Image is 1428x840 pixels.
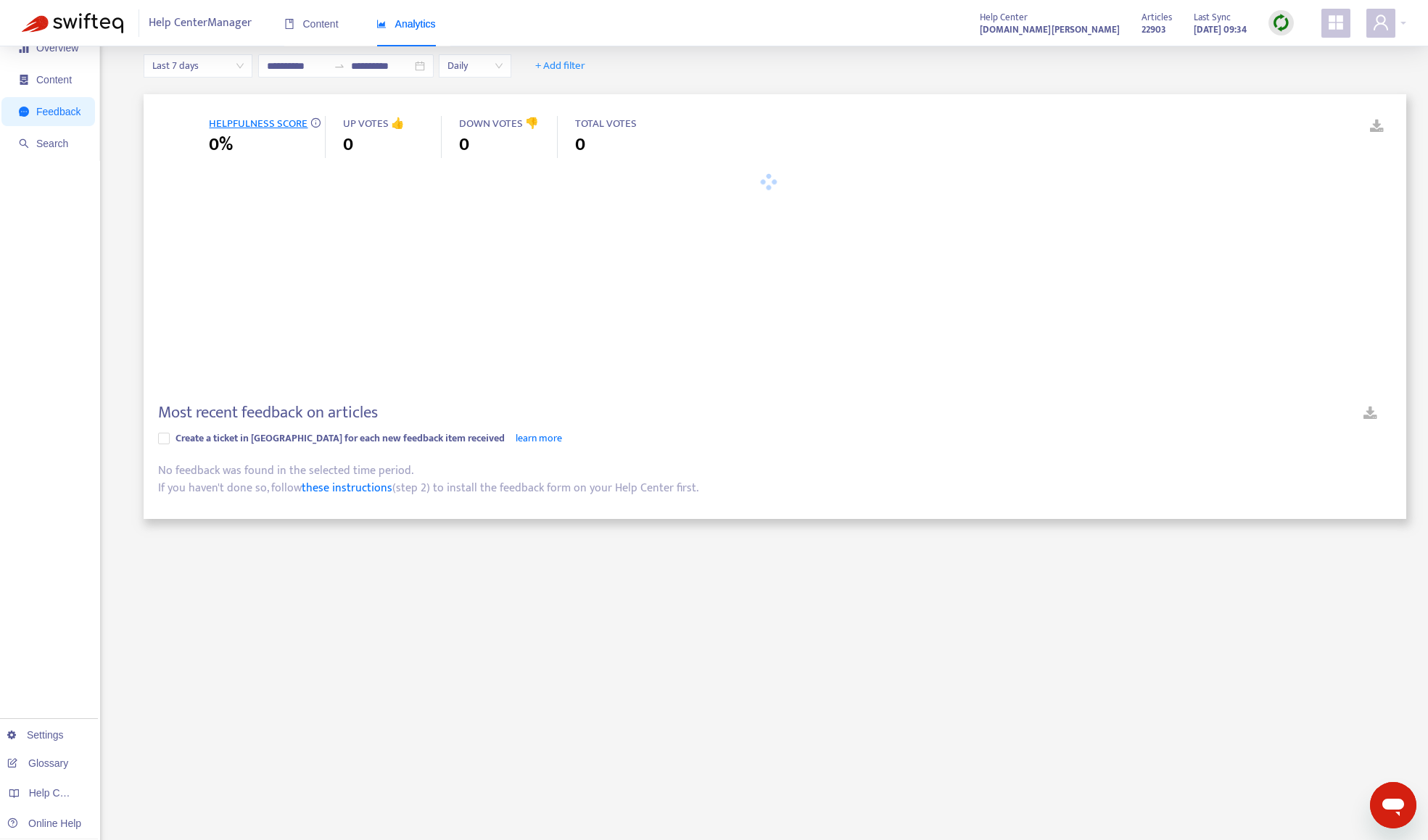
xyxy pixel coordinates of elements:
iframe: メッセージングウィンドウを開くボタン [1370,782,1416,828]
button: + Add filter [524,54,596,78]
span: Content [284,18,339,30]
a: these instructions [302,478,392,498]
span: message [19,107,29,117]
span: Search [36,138,68,149]
span: UP VOTES 👍 [343,115,405,133]
div: If you haven't done so, follow (step 2) to install the feedback form on your Help Center first. [158,480,1392,497]
span: Last 7 days [152,55,244,77]
div: No feedback was found in the selected time period. [158,462,1392,480]
span: Help Centers [29,787,88,799]
span: Last Sync [1194,9,1231,25]
span: DOWN VOTES 👎 [459,115,539,133]
span: container [19,75,29,85]
span: search [19,138,29,149]
span: Feedback [36,106,81,117]
span: to [334,60,345,72]
strong: [DATE] 09:34 [1194,22,1247,38]
span: Content [36,74,72,86]
span: area-chart [376,19,387,29]
span: Create a ticket in [GEOGRAPHIC_DATA] for each new feedback item received [176,430,505,446]
span: HELPFULNESS SCORE [209,115,308,133]
a: Glossary [7,757,68,769]
a: Online Help [7,818,81,829]
span: Overview [36,42,78,54]
span: Help Center [980,9,1028,25]
span: 0% [209,132,233,158]
span: TOTAL VOTES [575,115,637,133]
img: sync.dc5367851b00ba804db3.png [1272,14,1290,32]
span: signal [19,43,29,53]
span: 0 [575,132,585,158]
span: appstore [1327,14,1345,31]
img: Swifteq [22,13,123,33]
h4: Most recent feedback on articles [158,403,378,423]
span: Daily [447,55,503,77]
span: + Add filter [535,57,585,75]
span: swap-right [334,60,345,72]
a: Settings [7,729,64,741]
span: Analytics [376,18,436,30]
span: Articles [1142,9,1172,25]
span: 0 [459,132,469,158]
strong: 22903 [1142,22,1166,38]
a: [DOMAIN_NAME][PERSON_NAME] [980,21,1120,38]
span: Help Center Manager [149,9,252,37]
span: user [1372,14,1390,31]
span: book [284,19,294,29]
a: learn more [516,430,562,446]
span: 0 [343,132,353,158]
